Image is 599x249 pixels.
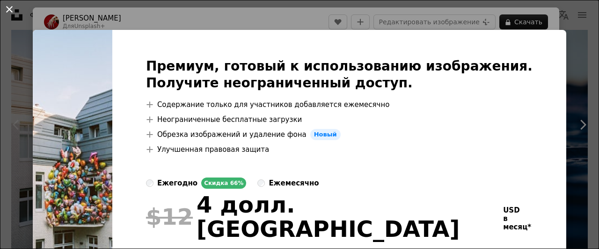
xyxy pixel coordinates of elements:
[146,114,533,125] li: Неограниченные бесплатные загрузки
[201,178,246,189] div: Скидка 66%
[503,214,533,231] span: в месяц*
[157,178,197,189] div: Ежегодно
[503,206,533,214] span: USD
[146,179,153,187] input: ЕжегодноСкидка 66%
[269,178,319,189] div: ежемесячно
[257,179,265,187] input: ежемесячно
[310,129,341,140] span: Новый
[146,58,533,92] h2: Премиум, готовый к использованию изображения. Получите неограниченный доступ.
[146,144,533,155] li: Улучшенная правовая защита
[146,205,193,229] span: $12
[146,99,533,110] li: Содержание только для участников добавляется ежемесячно
[146,129,533,140] li: Обрезка изображений и удаление фона
[146,192,499,241] div: 4 долл. [GEOGRAPHIC_DATA]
